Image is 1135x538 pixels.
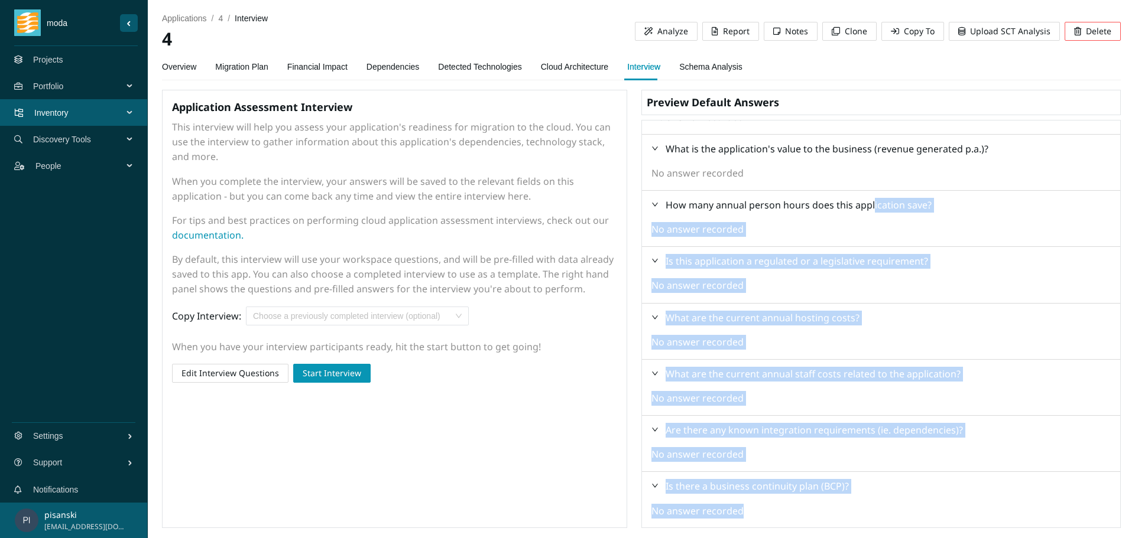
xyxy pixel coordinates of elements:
span: For tips and best practices on performing cloud application assessment interviews, check out our [172,214,609,227]
span: [EMAIL_ADDRESS][DOMAIN_NAME] [44,521,127,533]
span: This interview will help you assess your application's readiness for migration to the cloud. You ... [172,120,611,163]
button: Copy To [881,22,944,41]
div: No answer recorded [651,335,744,350]
span: moda [41,17,120,30]
div: Is there a business continuity plan (BCP)? [642,472,1120,501]
a: Projects [33,55,63,64]
span: How many annual person hours does this application save? [666,198,932,211]
a: Edit Interview Questions [172,369,288,378]
a: Overview [162,55,196,79]
span: Is this application a regulated or a legislative requirement? [666,255,928,268]
span: / [228,14,230,23]
span: What are the current annual hosting costs? [666,311,860,324]
div: No answer recorded [651,391,744,406]
span: What are the current annual staff costs related to the application? [666,367,961,380]
button: Notes [764,22,818,41]
span: Copy Interview: [172,309,241,325]
div: What are the current annual hosting costs? [642,304,1120,332]
span: By default, this interview will use your workspace questions, and will be pre-filled with data al... [172,253,614,295]
div: What is the application's value to the business (revenue generated p.a.)? [642,135,1120,164]
span: Report [723,25,750,38]
span: Upload SCT Analysis [970,25,1050,38]
span: right [651,314,659,321]
a: applications [162,14,207,23]
span: Support [33,445,127,480]
p: pisanski [44,508,127,521]
img: tidal_logo.png [17,9,38,36]
span: right [651,370,659,377]
div: How many annual person hours does this application save? [642,191,1120,220]
span: right [651,257,659,264]
div: No answer recorded [651,447,744,462]
a: documentation. [172,229,244,242]
div: No answer recorded [651,504,744,519]
span: Discovery Tools [33,122,128,157]
span: Portfolio [33,69,128,104]
div: Is this application a regulated or a legislative requirement? [642,247,1120,276]
button: Clone [822,22,877,41]
span: Delete [1086,25,1111,38]
div: Are there any known integration requirements (ie. dependencies)? [642,416,1120,445]
a: Interview [627,55,660,79]
img: fc95f2fab2c90cfc0da7178dd697f157 [15,508,38,532]
span: What is the application's value to the business (revenue generated p.a.)? [666,142,988,155]
span: Start Interview [303,367,361,380]
button: Start Interview [293,364,371,383]
span: Notes [785,25,808,38]
span: Inventory [34,95,128,131]
span: right [651,482,659,489]
button: Upload SCT Analysis [949,22,1060,41]
a: Detected Technologies [438,55,521,79]
button: Delete [1065,22,1121,41]
span: Edit Interview Questions [181,367,279,380]
span: right [651,145,659,152]
div: What are the current annual staff costs related to the application? [642,360,1120,389]
div: No answer recorded [651,166,744,181]
span: Is there a business continuity plan (BCP)? [666,480,849,493]
span: right [651,426,659,433]
h4: Preview Default Answers [647,95,1115,110]
a: 4 [218,14,223,23]
a: Dependencies [367,55,420,79]
a: Financial Impact [287,55,348,79]
span: When you have your interview participants ready, hit the start button to get going! [172,340,541,353]
a: Cloud Architecture [541,55,608,79]
span: Analyze [657,25,688,38]
div: No answer recorded [651,222,744,237]
span: Copy To [904,25,935,38]
span: / [212,14,214,23]
button: Edit Interview Questions [172,364,288,383]
span: People [35,148,128,184]
h4: Application Assessment Interview [172,100,617,115]
span: Settings [33,418,127,454]
span: Clone [845,25,867,38]
h2: 4 [162,27,635,51]
button: Analyze [635,22,698,41]
span: Are there any known integration requirements (ie. dependencies)? [666,423,963,436]
span: When you complete the interview, your answers will be saved to the relevant fields on this applic... [172,175,574,203]
span: interview [235,14,268,23]
button: Report [702,22,759,41]
a: Schema Analysis [679,55,742,79]
div: No answer recorded [651,278,744,293]
a: Migration Plan [215,55,268,79]
a: Notifications [33,485,78,494]
span: right [651,201,659,208]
